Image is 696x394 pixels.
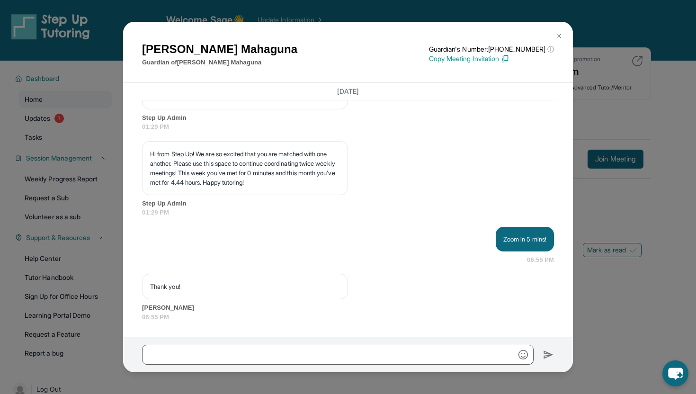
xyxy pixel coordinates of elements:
[142,41,297,58] h1: [PERSON_NAME] Mahaguna
[142,58,297,67] p: Guardian of [PERSON_NAME] Mahaguna
[429,54,554,63] p: Copy Meeting Invitation
[518,350,528,359] img: Emoji
[150,282,340,291] p: Thank you!
[555,32,562,40] img: Close Icon
[142,313,554,322] span: 06:55 PM
[527,255,554,265] span: 06:55 PM
[429,45,554,54] p: Guardian's Number: [PHONE_NUMBER]
[142,87,554,96] h3: [DATE]
[142,113,554,123] span: Step Up Admin
[501,54,509,63] img: Copy Icon
[547,45,554,54] span: ⓘ
[150,149,340,187] p: Hi from Step Up! We are so excited that you are matched with one another. Please use this space t...
[543,349,554,360] img: Send icon
[503,234,546,244] p: Zoom in 5 mins!
[142,208,554,217] span: 01:29 PM
[142,303,554,313] span: [PERSON_NAME]
[142,199,554,208] span: Step Up Admin
[662,360,688,386] button: chat-button
[142,122,554,132] span: 01:29 PM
